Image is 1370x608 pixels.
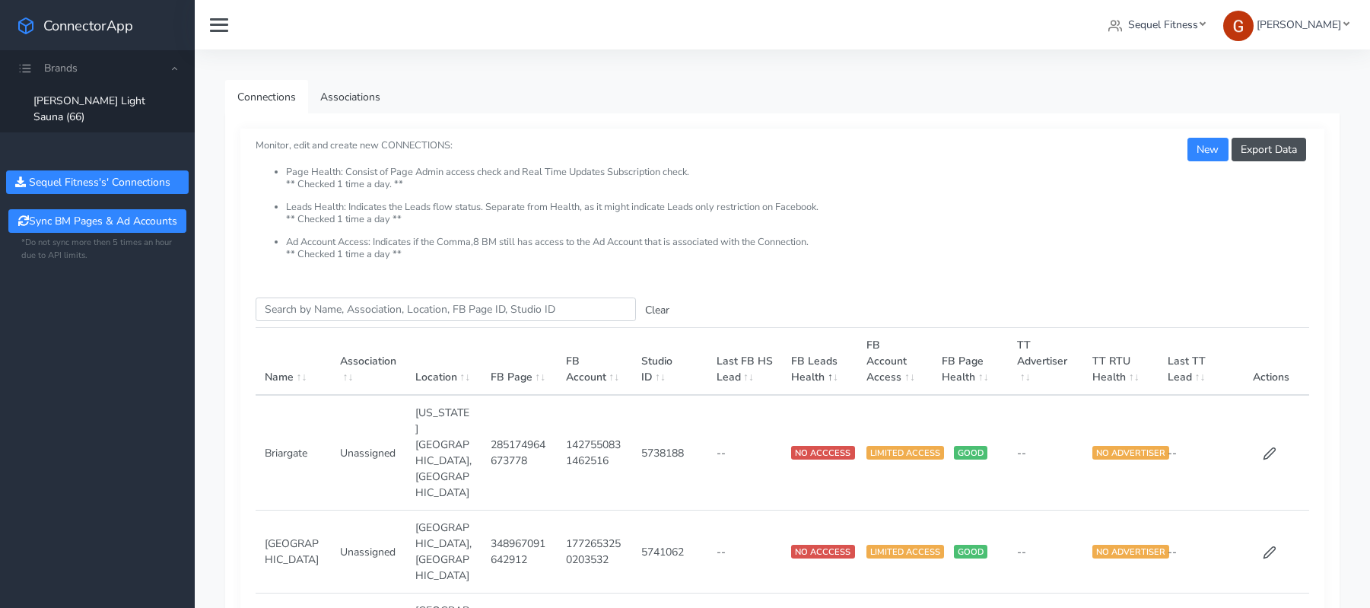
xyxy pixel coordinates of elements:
[286,237,1309,260] li: Ad Account Access: Indicates if the Comma,8 BM still has access to the Ad Account that is associa...
[6,170,189,194] button: Sequel Fitness's' Connections
[954,545,987,559] span: GOOD
[707,328,783,396] th: Last FB HS Lead
[1092,446,1169,460] span: NO ADVERTISER
[256,328,331,396] th: Name
[636,298,679,322] button: Clear
[1159,511,1234,594] td: --
[21,237,173,263] small: *Do not sync more then 5 times an hour due to API limits.
[256,298,636,321] input: enter text you want to search
[286,202,1309,237] li: Leads Health: Indicates the Leads flow status. Separate from Health, as it might indicate Leads o...
[707,395,783,511] td: --
[1128,18,1198,32] span: Sequel Fitness
[1092,545,1169,559] span: NO ADVERTISER
[632,328,707,396] th: Studio ID
[1102,11,1212,39] a: Sequel Fitness
[933,328,1008,396] th: FB Page Health
[1223,11,1254,41] img: Greg Clemmons
[1232,138,1306,161] button: Export Data
[1257,18,1341,32] span: [PERSON_NAME]
[632,511,707,594] td: 5741062
[866,545,944,559] span: LIMITED ACCESS
[954,446,987,460] span: GOOD
[331,395,406,511] td: Unassigned
[256,126,1309,260] small: Monitor, edit and create new CONNECTIONS:
[225,80,308,114] a: Connections
[286,167,1309,202] li: Page Health: Consist of Page Admin access check and Real Time Updates Subscription check. ** Chec...
[406,511,482,594] td: [GEOGRAPHIC_DATA],[GEOGRAPHIC_DATA]
[44,61,78,75] span: Brands
[256,511,331,594] td: [GEOGRAPHIC_DATA]
[406,328,482,396] th: Location
[782,328,857,396] th: FB Leads Health
[1159,328,1234,396] th: Last TT Lead
[1008,511,1083,594] td: --
[1008,328,1083,396] th: TT Advertiser
[406,395,482,511] td: [US_STATE][GEOGRAPHIC_DATA],[GEOGRAPHIC_DATA]
[557,395,632,511] td: 1427550831462516
[791,545,854,559] span: NO ACCCESS
[331,511,406,594] td: Unassigned
[1234,328,1309,396] th: Actions
[707,511,783,594] td: --
[632,395,707,511] td: 5738188
[482,328,557,396] th: FB Page
[256,395,331,511] td: Briargate
[791,446,854,460] span: NO ACCCESS
[557,328,632,396] th: FB Account
[308,80,393,114] a: Associations
[857,328,933,396] th: FB Account Access
[866,446,944,460] span: LIMITED ACCESS
[1217,11,1355,39] a: [PERSON_NAME]
[1083,328,1159,396] th: TT RTU Health
[482,511,557,594] td: 348967091642912
[1159,395,1234,511] td: --
[8,209,186,233] button: Sync BM Pages & Ad Accounts
[1187,138,1228,161] button: New
[482,395,557,511] td: 285174964673778
[1008,395,1083,511] td: --
[43,16,133,35] span: ConnectorApp
[331,328,406,396] th: Association
[557,511,632,594] td: 1772653250203532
